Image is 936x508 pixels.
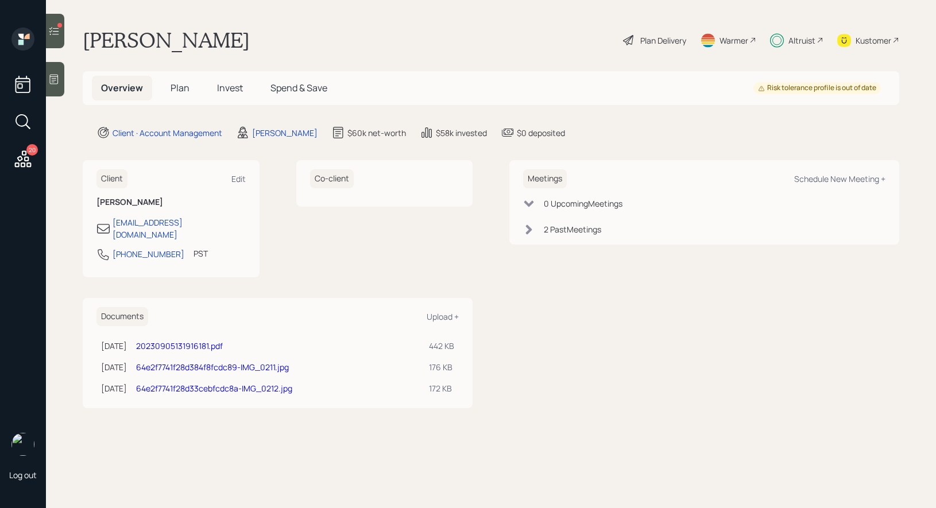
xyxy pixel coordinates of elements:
[252,127,318,139] div: [PERSON_NAME]
[96,169,127,188] h6: Client
[429,361,454,373] div: 176 KB
[96,197,246,207] h6: [PERSON_NAME]
[517,127,565,139] div: $0 deposited
[101,361,127,373] div: [DATE]
[11,433,34,456] img: treva-nostdahl-headshot.png
[429,340,454,352] div: 442 KB
[856,34,891,46] div: Kustomer
[347,127,406,139] div: $60k net-worth
[101,382,127,394] div: [DATE]
[523,169,567,188] h6: Meetings
[544,223,601,235] div: 2 Past Meeting s
[436,127,487,139] div: $58k invested
[758,83,876,93] div: Risk tolerance profile is out of date
[231,173,246,184] div: Edit
[310,169,354,188] h6: Co-client
[136,383,292,394] a: 64e2f7741f28d33cebfcdc8a-IMG_0212.jpg
[217,82,243,94] span: Invest
[96,307,148,326] h6: Documents
[136,362,289,373] a: 64e2f7741f28d384f8fcdc89-IMG_0211.jpg
[720,34,748,46] div: Warmer
[113,216,246,241] div: [EMAIL_ADDRESS][DOMAIN_NAME]
[83,28,250,53] h1: [PERSON_NAME]
[101,340,127,352] div: [DATE]
[794,173,885,184] div: Schedule New Meeting +
[136,340,223,351] a: 20230905131916181.pdf
[171,82,189,94] span: Plan
[788,34,815,46] div: Altruist
[101,82,143,94] span: Overview
[544,197,622,210] div: 0 Upcoming Meeting s
[429,382,454,394] div: 172 KB
[26,144,38,156] div: 20
[9,470,37,480] div: Log out
[640,34,686,46] div: Plan Delivery
[113,248,184,260] div: [PHONE_NUMBER]
[113,127,222,139] div: Client · Account Management
[270,82,327,94] span: Spend & Save
[427,311,459,322] div: Upload +
[194,247,208,259] div: PST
